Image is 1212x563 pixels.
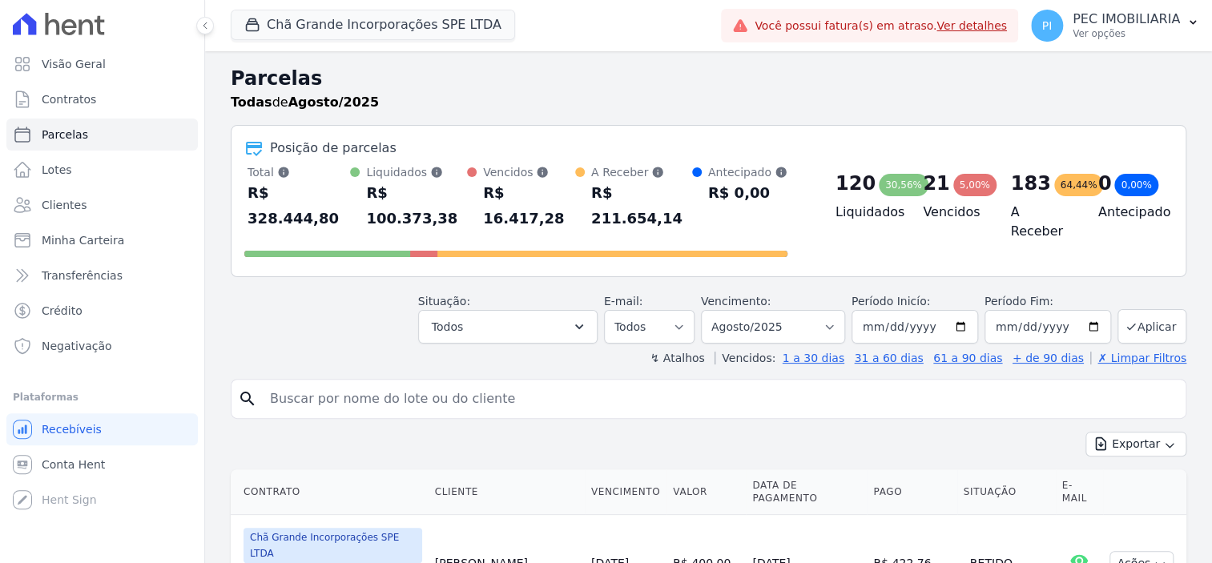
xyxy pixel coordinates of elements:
[852,295,930,308] label: Período Inicío:
[6,413,198,445] a: Recebíveis
[231,95,272,110] strong: Todas
[42,127,88,143] span: Parcelas
[923,203,984,222] h4: Vencidos
[1010,171,1050,196] div: 183
[432,317,463,336] span: Todos
[666,469,746,515] th: Valor
[836,203,897,222] h4: Liquidados
[1073,11,1180,27] p: PEC IMOBILIARIA
[483,180,575,231] div: R$ 16.417,28
[260,383,1179,415] input: Buscar por nome do lote ou do cliente
[42,232,124,248] span: Minha Carteira
[591,180,692,231] div: R$ 211.654,14
[6,119,198,151] a: Parcelas
[418,310,598,344] button: Todos
[1018,3,1212,48] button: PI PEC IMOBILIARIA Ver opções
[755,18,1007,34] span: Você possui fatura(s) em atraso.
[418,295,470,308] label: Situação:
[604,295,643,308] label: E-mail:
[244,528,422,563] span: Chã Grande Incorporações SPE LTDA
[923,171,949,196] div: 21
[42,162,72,178] span: Lotes
[248,180,350,231] div: R$ 328.444,80
[42,197,87,213] span: Clientes
[957,469,1056,515] th: Situação
[231,10,515,40] button: Chã Grande Incorporações SPE LTDA
[933,352,1002,364] a: 61 a 90 dias
[1098,171,1112,196] div: 0
[879,174,928,196] div: 30,56%
[585,469,666,515] th: Vencimento
[238,389,257,408] i: search
[6,48,198,80] a: Visão Geral
[984,293,1111,310] label: Período Fim:
[867,469,956,515] th: Pago
[288,95,379,110] strong: Agosto/2025
[1090,352,1186,364] a: ✗ Limpar Filtros
[231,469,429,515] th: Contrato
[1114,174,1158,196] div: 0,00%
[715,352,775,364] label: Vencidos:
[1042,20,1053,31] span: PI
[6,83,198,115] a: Contratos
[936,19,1007,32] a: Ver detalhes
[953,174,997,196] div: 5,00%
[1117,309,1186,344] button: Aplicar
[1073,27,1180,40] p: Ver opções
[42,91,96,107] span: Contratos
[701,295,771,308] label: Vencimento:
[1085,432,1186,456] button: Exportar
[270,139,397,158] div: Posição de parcelas
[1013,352,1084,364] a: + de 90 dias
[1010,203,1072,241] h4: A Receber
[231,93,379,112] p: de
[1054,174,1104,196] div: 64,44%
[783,352,844,364] a: 1 a 30 dias
[6,448,198,481] a: Conta Hent
[42,456,105,473] span: Conta Hent
[42,267,123,284] span: Transferências
[248,164,350,180] div: Total
[6,295,198,327] a: Crédito
[708,180,787,206] div: R$ 0,00
[483,164,575,180] div: Vencidos
[6,154,198,186] a: Lotes
[1098,203,1160,222] h4: Antecipado
[836,171,876,196] div: 120
[42,338,112,354] span: Negativação
[13,388,191,407] div: Plataformas
[42,56,106,72] span: Visão Geral
[1056,469,1104,515] th: E-mail
[591,164,692,180] div: A Receber
[231,64,1186,93] h2: Parcelas
[366,164,467,180] div: Liquidados
[366,180,467,231] div: R$ 100.373,38
[6,259,198,292] a: Transferências
[42,421,102,437] span: Recebíveis
[6,330,198,362] a: Negativação
[650,352,704,364] label: ↯ Atalhos
[6,189,198,221] a: Clientes
[42,303,83,319] span: Crédito
[746,469,867,515] th: Data de Pagamento
[6,224,198,256] a: Minha Carteira
[854,352,923,364] a: 31 a 60 dias
[708,164,787,180] div: Antecipado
